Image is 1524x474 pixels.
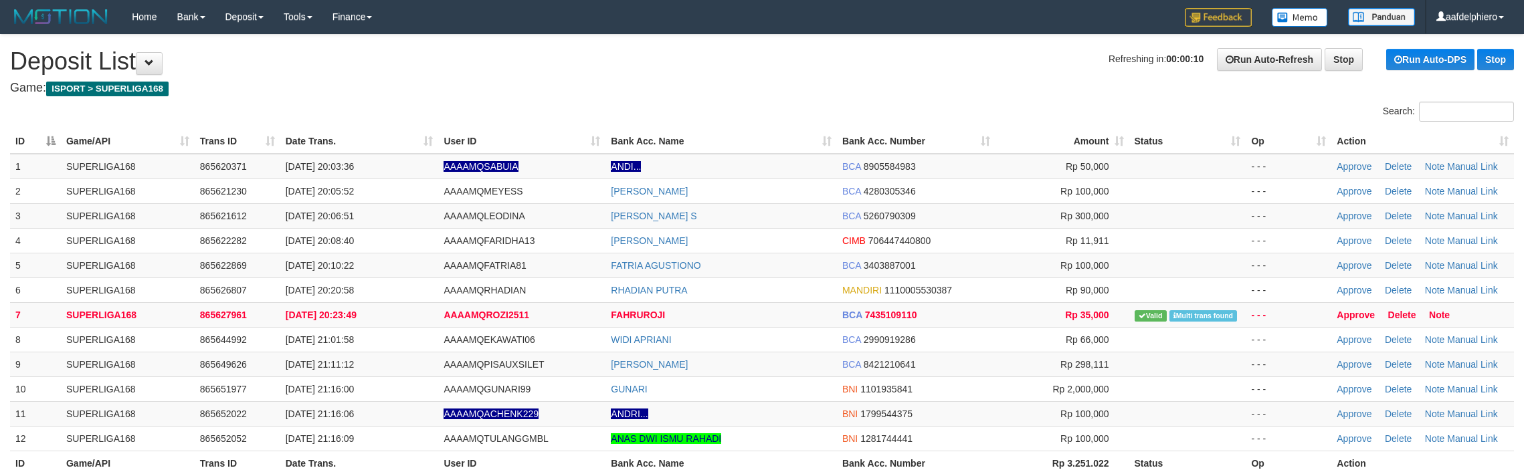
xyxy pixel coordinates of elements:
[1246,277,1331,302] td: - - -
[1066,285,1109,295] span: Rp 90,000
[10,48,1514,75] h1: Deposit List
[444,334,535,345] span: AAAAMQEKAWATI06
[611,235,688,246] a: [PERSON_NAME]
[1337,235,1371,246] a: Approve
[200,211,247,221] span: 865621612
[1337,334,1371,345] a: Approve
[884,285,952,295] span: Copy 1110005530387 to clipboard
[200,186,247,197] span: 865621230
[1337,211,1371,221] a: Approve
[1425,161,1445,172] a: Note
[1129,129,1246,154] th: Status: activate to sort column ascending
[842,310,862,320] span: BCA
[864,260,916,271] span: Copy 3403887001 to clipboard
[286,433,354,444] span: [DATE] 21:16:09
[444,285,526,295] span: AAAAMQRHADIAN
[1246,154,1331,179] td: - - -
[842,384,858,394] span: BNI
[1331,129,1514,154] th: Action: activate to sort column ascending
[1135,310,1167,322] span: Valid transaction
[1166,53,1204,64] strong: 00:00:10
[842,433,858,444] span: BNI
[61,277,195,302] td: SUPERLIGA168
[864,161,916,172] span: Copy 8905584983 to clipboard
[1385,384,1412,394] a: Delete
[1052,384,1109,394] span: Rp 2,000,000
[1385,285,1412,295] a: Delete
[10,179,61,203] td: 2
[1447,186,1498,197] a: Manual Link
[10,154,61,179] td: 1
[444,408,539,419] span: Nama rekening ada tanda titik/strip, harap diedit
[611,260,700,271] a: FATRIA AGUSTIONO
[1337,285,1371,295] a: Approve
[1447,433,1498,444] a: Manual Link
[280,129,439,154] th: Date Trans.: activate to sort column ascending
[1272,8,1328,27] img: Button%20Memo.svg
[1447,384,1498,394] a: Manual Link
[1217,48,1322,71] a: Run Auto-Refresh
[1337,384,1371,394] a: Approve
[444,310,529,320] span: AAAAMQROZI2511
[611,359,688,370] a: [PERSON_NAME]
[1383,102,1514,122] label: Search:
[61,129,195,154] th: Game/API: activate to sort column ascending
[1425,384,1445,394] a: Note
[444,161,518,172] span: Nama rekening ada tanda titik/strip, harap diedit
[837,129,995,154] th: Bank Acc. Number: activate to sort column ascending
[195,129,280,154] th: Trans ID: activate to sort column ascending
[286,285,354,295] span: [DATE] 20:20:58
[200,235,247,246] span: 865622282
[200,359,247,370] span: 865649626
[10,277,61,302] td: 6
[1385,235,1412,246] a: Delete
[1388,310,1416,320] a: Delete
[1065,310,1109,320] span: Rp 35,000
[1425,186,1445,197] a: Note
[1385,186,1412,197] a: Delete
[864,334,916,345] span: Copy 2990919286 to clipboard
[286,211,354,221] span: [DATE] 20:06:51
[200,384,247,394] span: 865651977
[10,7,112,27] img: MOTION_logo.png
[1169,310,1238,322] span: Multiple matching transaction found in bank
[1246,352,1331,376] td: - - -
[1425,211,1445,221] a: Note
[1447,408,1498,419] a: Manual Link
[1337,260,1371,271] a: Approve
[842,359,861,370] span: BCA
[1246,179,1331,203] td: - - -
[1429,310,1450,320] a: Note
[1060,211,1109,221] span: Rp 300,000
[61,154,195,179] td: SUPERLIGA168
[10,253,61,277] td: 5
[1447,235,1498,246] a: Manual Link
[1246,302,1331,327] td: - - -
[1385,211,1412,221] a: Delete
[10,327,61,352] td: 8
[286,235,354,246] span: [DATE] 20:08:40
[286,260,354,271] span: [DATE] 20:10:22
[1246,426,1331,451] td: - - -
[1325,48,1363,71] a: Stop
[842,285,882,295] span: MANDIRI
[200,433,247,444] span: 865652052
[1246,203,1331,228] td: - - -
[61,203,195,228] td: SUPERLIGA168
[611,334,671,345] a: WIDI APRIANI
[444,433,548,444] span: AAAAMQTULANGGMBL
[865,310,917,320] span: Copy 7435109110 to clipboard
[1348,8,1415,26] img: panduan.png
[842,235,866,246] span: CIMB
[61,228,195,253] td: SUPERLIGA168
[10,426,61,451] td: 12
[444,211,525,221] span: AAAAMQLEODINA
[1246,376,1331,401] td: - - -
[1447,211,1498,221] a: Manual Link
[286,408,354,419] span: [DATE] 21:16:06
[10,129,61,154] th: ID: activate to sort column descending
[842,186,861,197] span: BCA
[842,211,861,221] span: BCA
[842,161,861,172] span: BCA
[1066,161,1109,172] span: Rp 50,000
